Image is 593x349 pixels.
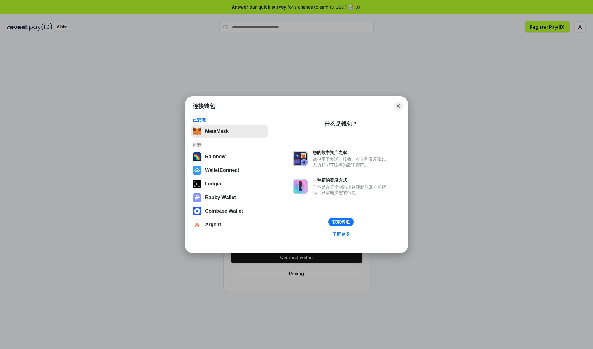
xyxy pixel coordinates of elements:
[332,219,350,225] div: 获取钱包
[205,154,226,160] div: Rainbow
[313,184,389,195] div: 而不是在每个网站上创建新的账户和密码，只需连接您的钱包。
[205,222,221,228] div: Argent
[193,193,201,202] img: svg+xml,%3Csvg%20xmlns%3D%22http%3A%2F%2Fwww.w3.org%2F2000%2Fsvg%22%20fill%3D%22none%22%20viewBox...
[328,218,354,226] button: 获取钱包
[313,156,389,168] div: 钱包用于发送、接收、存储和显示像以太坊和NFT这样的数字资产。
[191,125,268,138] button: MetaMask
[205,129,229,134] div: MetaMask
[191,191,268,204] button: Rabby Wallet
[205,168,239,173] div: WalletConnect
[332,231,350,237] div: 了解更多
[191,205,268,217] button: Coinbase Wallet
[313,177,389,183] div: 一种新的登录方式
[205,195,236,200] div: Rabby Wallet
[193,117,267,123] div: 已安装
[191,219,268,231] button: Argent
[191,151,268,163] button: Rainbow
[193,152,201,161] img: svg+xml,%3Csvg%20width%3D%22120%22%20height%3D%22120%22%20viewBox%3D%220%200%20120%20120%22%20fil...
[324,120,358,128] div: 什么是钱包？
[193,127,201,136] img: svg+xml,%3Csvg%20fill%3D%22none%22%20height%3D%2233%22%20viewBox%3D%220%200%2035%2033%22%20width%...
[193,143,267,148] div: 推荐
[193,207,201,215] img: svg+xml,%3Csvg%20width%3D%2228%22%20height%3D%2228%22%20viewBox%3D%220%200%2028%2028%22%20fill%3D...
[205,181,221,187] div: Ledger
[193,220,201,229] img: svg+xml,%3Csvg%20width%3D%2228%22%20height%3D%2228%22%20viewBox%3D%220%200%2028%2028%22%20fill%3D...
[293,179,308,194] img: svg+xml,%3Csvg%20xmlns%3D%22http%3A%2F%2Fwww.w3.org%2F2000%2Fsvg%22%20fill%3D%22none%22%20viewBox...
[205,208,243,214] div: Coinbase Wallet
[329,230,353,238] a: 了解更多
[193,102,215,110] h1: 连接钱包
[394,102,403,110] button: Close
[191,164,268,177] button: WalletConnect
[293,151,308,166] img: svg+xml,%3Csvg%20xmlns%3D%22http%3A%2F%2Fwww.w3.org%2F2000%2Fsvg%22%20fill%3D%22none%22%20viewBox...
[191,178,268,190] button: Ledger
[313,150,389,155] div: 您的数字资产之家
[193,180,201,188] img: svg+xml,%3Csvg%20xmlns%3D%22http%3A%2F%2Fwww.w3.org%2F2000%2Fsvg%22%20width%3D%2228%22%20height%3...
[193,166,201,175] img: svg+xml,%3Csvg%20width%3D%2228%22%20height%3D%2228%22%20viewBox%3D%220%200%2028%2028%22%20fill%3D...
